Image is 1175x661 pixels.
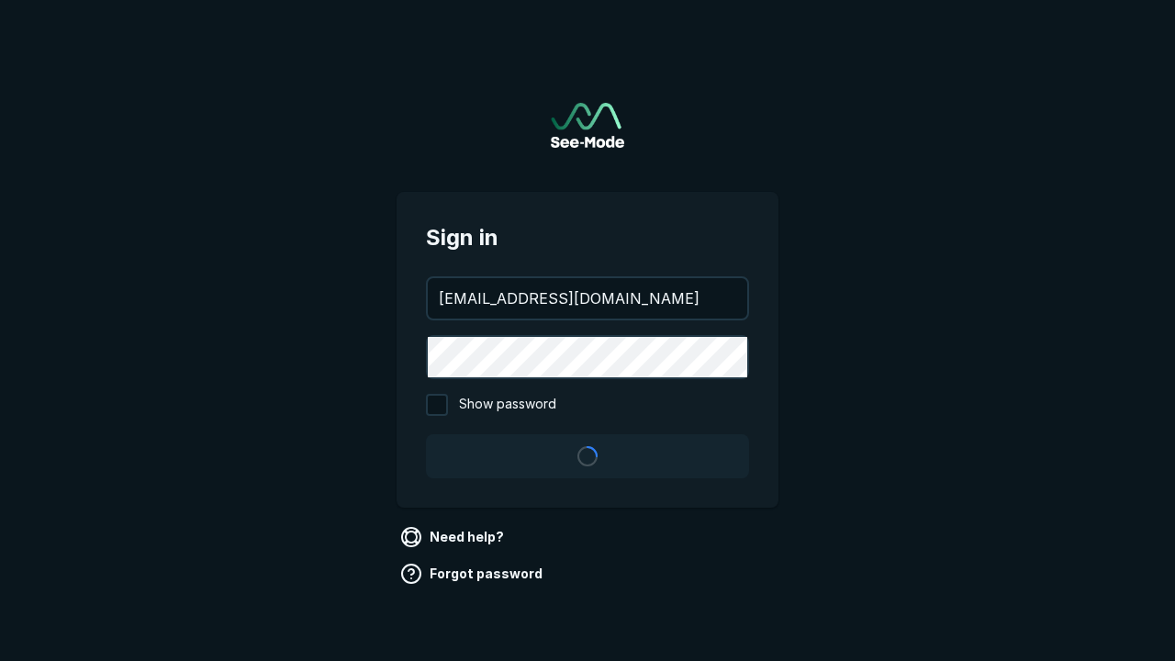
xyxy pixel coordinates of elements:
input: your@email.com [428,278,747,319]
a: Forgot password [397,559,550,588]
a: Go to sign in [551,103,624,148]
span: Show password [459,394,556,416]
a: Need help? [397,522,511,552]
span: Sign in [426,221,749,254]
img: See-Mode Logo [551,103,624,148]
